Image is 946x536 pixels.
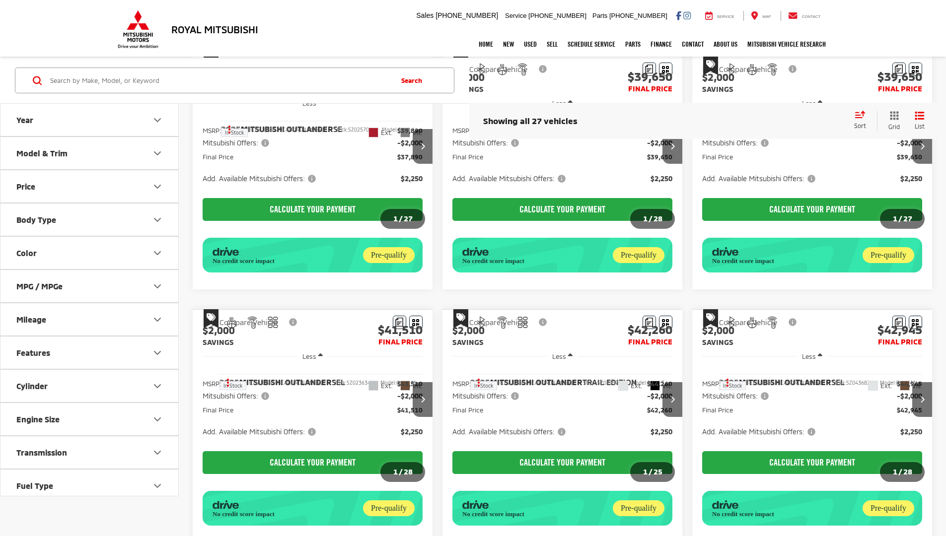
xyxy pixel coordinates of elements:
[16,116,33,125] div: Year
[888,123,900,131] span: Grid
[519,32,542,57] a: Used
[742,32,831,57] a: Mitsubishi Vehicle Research
[151,114,163,126] div: Year
[785,59,801,79] button: View Disclaimer
[16,481,53,491] div: Fuel Type
[662,129,682,164] button: Next image
[762,14,771,19] span: Map
[915,122,925,131] span: List
[470,374,488,391] button: Actions
[0,370,179,402] button: CylinderCylinder
[0,137,179,170] button: Model & TrimModel & Trim
[151,314,163,326] div: Mileage
[498,32,519,57] a: New
[535,312,552,333] button: View Disclaimer
[404,467,413,476] span: 28
[151,380,163,392] div: Cylinder
[662,382,682,417] button: Next image
[698,11,742,21] a: Service
[528,12,586,19] span: [PHONE_NUMBER]
[436,11,498,19] span: [PHONE_NUMBER]
[849,111,877,131] button: Select sort value
[743,11,778,21] a: Map
[620,32,646,57] a: Parts: Opens in a new tab
[151,447,163,459] div: Transmission
[912,129,932,164] button: Next image
[563,32,620,57] a: Schedule Service: Opens in a new tab
[0,270,179,303] button: MPG / MPGeMPG / MPGe
[151,347,163,359] div: Features
[907,111,932,131] button: List View
[16,149,68,158] div: Model & Trim
[49,68,392,92] form: Search by Make, Model, or Keyword
[0,204,179,236] button: Body TypeBody Type
[0,171,179,203] button: PricePrice
[0,337,179,369] button: FeaturesFeatures
[535,59,552,79] button: View Disclaimer
[703,56,718,75] span: Special
[151,247,163,259] div: Color
[16,182,35,192] div: Price
[413,382,433,417] button: Next image
[151,480,163,492] div: Fuel Type
[897,215,903,222] span: /
[903,467,912,476] span: 28
[151,181,163,193] div: Price
[592,12,607,19] span: Parts
[785,312,801,333] button: View Disclaimer
[654,214,662,223] span: 28
[483,115,578,125] span: Showing all 27 vehicles
[643,214,648,223] span: 1
[648,469,654,475] span: /
[646,32,677,57] a: Finance
[398,469,404,475] span: /
[151,214,163,226] div: Body Type
[16,448,67,458] div: Transmission
[393,214,398,223] span: 1
[478,378,480,386] span: dropdown dots
[203,317,278,327] label: Compare Vehicle
[727,378,728,386] span: dropdown dots
[0,237,179,269] button: ColorColor
[452,64,527,74] label: Compare Vehicle
[404,214,413,223] span: 27
[16,282,63,291] div: MPG / MPGe
[116,10,160,49] img: Mitsubishi
[676,11,681,19] a: Facebook: Click to visit our Facebook page
[16,415,60,424] div: Engine Size
[227,378,229,386] span: dropdown dots
[0,470,179,502] button: Fuel TypeFuel Type
[0,304,179,336] button: MileageMileage
[151,147,163,159] div: Model & Trim
[505,12,526,19] span: Service
[221,121,238,138] button: Actions
[151,413,163,425] div: Engine Size
[16,249,37,258] div: Color
[542,32,563,57] a: Sell
[392,68,437,93] button: Search
[416,11,434,19] span: Sales
[854,122,866,129] span: Sort
[683,11,691,19] a: Instagram: Click to visit our Instagram page
[219,374,237,391] button: Actions
[452,317,527,327] label: Compare Vehicle
[643,467,648,476] span: 1
[393,467,398,476] span: 1
[801,14,820,19] span: Contact
[453,309,468,328] span: Special
[719,374,736,391] button: Actions
[16,348,50,358] div: Features
[654,467,662,476] span: 25
[677,32,709,57] a: Contact
[151,280,163,292] div: MPG / MPGe
[398,215,404,222] span: /
[912,382,932,417] button: Next image
[171,24,258,35] h3: Royal Mitsubishi
[717,14,734,19] span: Service
[903,214,912,223] span: 27
[781,11,828,21] a: Contact
[16,215,56,225] div: Body Type
[0,437,179,469] button: TransmissionTransmission
[648,215,654,222] span: /
[0,403,179,436] button: Engine SizeEngine Size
